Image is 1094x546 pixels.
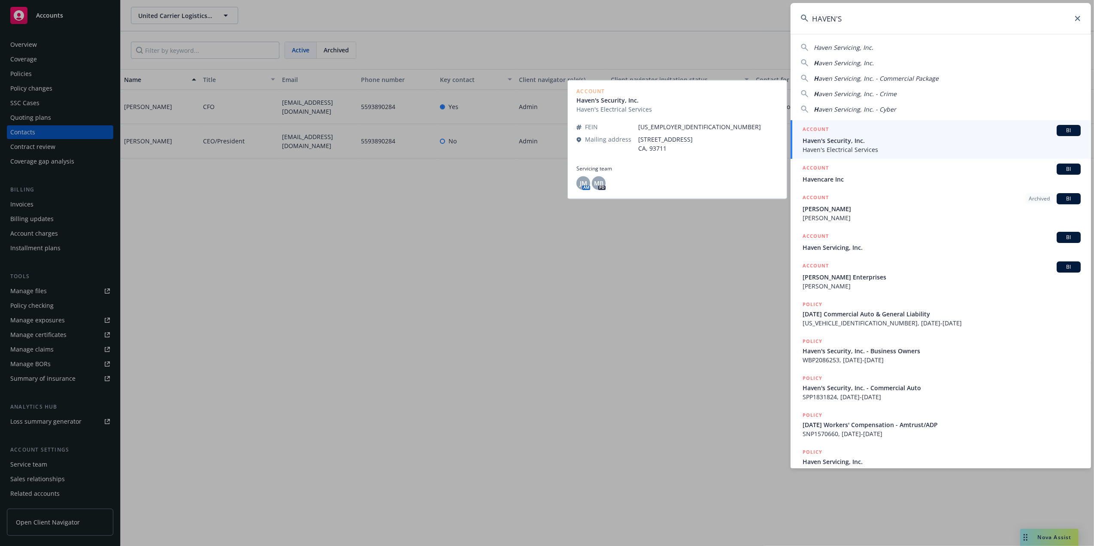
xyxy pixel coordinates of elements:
[791,443,1091,480] a: POLICYHaven Servicing, Inc.57 TE 0389220-23, [DATE]-[DATE]
[803,204,1081,213] span: [PERSON_NAME]
[818,105,896,113] span: aven Servicing, Inc. - Cyber
[803,337,822,346] h5: POLICY
[803,193,829,203] h5: ACCOUNT
[803,213,1081,222] span: [PERSON_NAME]
[791,406,1091,443] a: POLICY[DATE] Workers' Compensation - Amtrust/ADPSNP1570660, [DATE]-[DATE]
[803,300,822,309] h5: POLICY
[791,295,1091,332] a: POLICY[DATE] Commercial Auto & General Liability[US_VEHICLE_IDENTIFICATION_NUMBER], [DATE]-[DATE]
[803,457,1081,466] span: Haven Servicing, Inc.
[1060,165,1077,173] span: BI
[803,125,829,135] h5: ACCOUNT
[791,227,1091,257] a: ACCOUNTBIHaven Servicing, Inc.
[803,136,1081,145] span: Haven's Security, Inc.
[818,90,897,98] span: aven Servicing, Inc. - Crime
[803,282,1081,291] span: [PERSON_NAME]
[803,346,1081,355] span: Haven's Security, Inc. - Business Owners
[791,188,1091,227] a: ACCOUNTArchivedBI[PERSON_NAME][PERSON_NAME]
[814,74,818,82] span: H
[803,273,1081,282] span: [PERSON_NAME] Enterprises
[818,59,874,67] span: aven Servicing, Inc.
[803,411,822,419] h5: POLICY
[803,164,829,174] h5: ACCOUNT
[803,448,822,456] h5: POLICY
[803,318,1081,328] span: [US_VEHICLE_IDENTIFICATION_NUMBER], [DATE]-[DATE]
[1060,127,1077,134] span: BI
[803,232,829,242] h5: ACCOUNT
[791,120,1091,159] a: ACCOUNTBIHaven's Security, Inc.Haven's Electrical Services
[791,159,1091,188] a: ACCOUNTBIHavencare Inc
[803,383,1081,392] span: Haven's Security, Inc. - Commercial Auto
[803,309,1081,318] span: [DATE] Commercial Auto & General Liability
[814,59,818,67] span: H
[1060,234,1077,241] span: BI
[803,466,1081,475] span: 57 TE 0389220-23, [DATE]-[DATE]
[791,3,1091,34] input: Search...
[1029,195,1050,203] span: Archived
[803,243,1081,252] span: Haven Servicing, Inc.
[803,429,1081,438] span: SNP1570660, [DATE]-[DATE]
[1060,263,1077,271] span: BI
[803,374,822,382] h5: POLICY
[814,105,818,113] span: H
[803,392,1081,401] span: SPP1831824, [DATE]-[DATE]
[814,43,873,52] span: Haven Servicing, Inc.
[803,175,1081,184] span: Havencare Inc
[803,355,1081,364] span: WBP2086253, [DATE]-[DATE]
[818,74,939,82] span: aven Servicing, Inc. - Commercial Package
[803,261,829,272] h5: ACCOUNT
[1060,195,1077,203] span: BI
[791,369,1091,406] a: POLICYHaven's Security, Inc. - Commercial AutoSPP1831824, [DATE]-[DATE]
[814,90,818,98] span: H
[803,420,1081,429] span: [DATE] Workers' Compensation - Amtrust/ADP
[803,145,1081,154] span: Haven's Electrical Services
[791,257,1091,295] a: ACCOUNTBI[PERSON_NAME] Enterprises[PERSON_NAME]
[791,332,1091,369] a: POLICYHaven's Security, Inc. - Business OwnersWBP2086253, [DATE]-[DATE]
